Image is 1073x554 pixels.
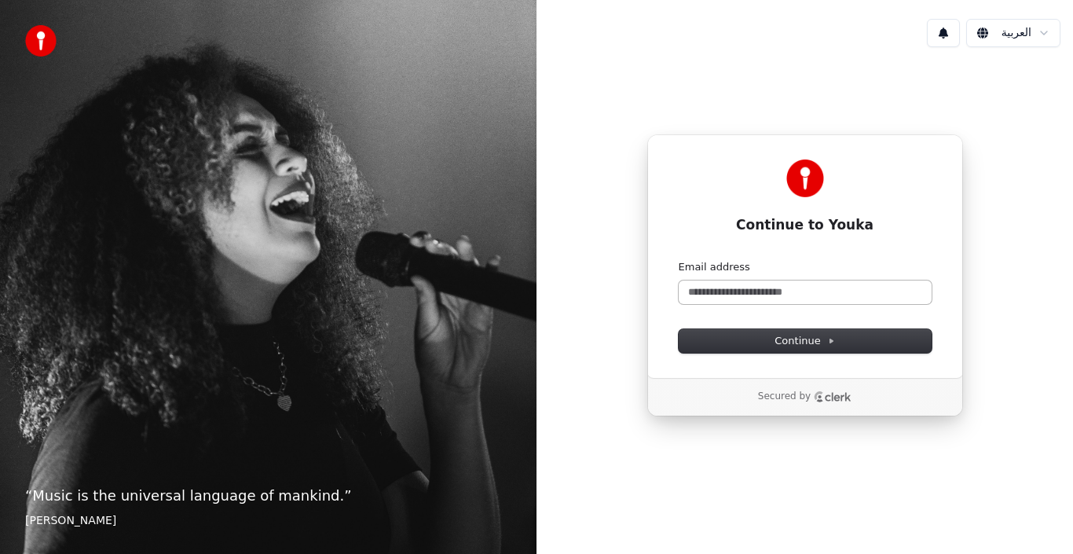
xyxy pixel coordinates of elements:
[814,391,851,402] a: Clerk logo
[679,260,750,274] label: Email address
[25,513,511,529] footer: [PERSON_NAME]
[25,25,57,57] img: youka
[758,391,811,403] p: Secured by
[679,329,932,353] button: Continue
[679,216,932,235] h1: Continue to Youka
[25,485,511,507] p: “ Music is the universal language of mankind. ”
[775,334,834,348] span: Continue
[786,160,824,197] img: Youka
